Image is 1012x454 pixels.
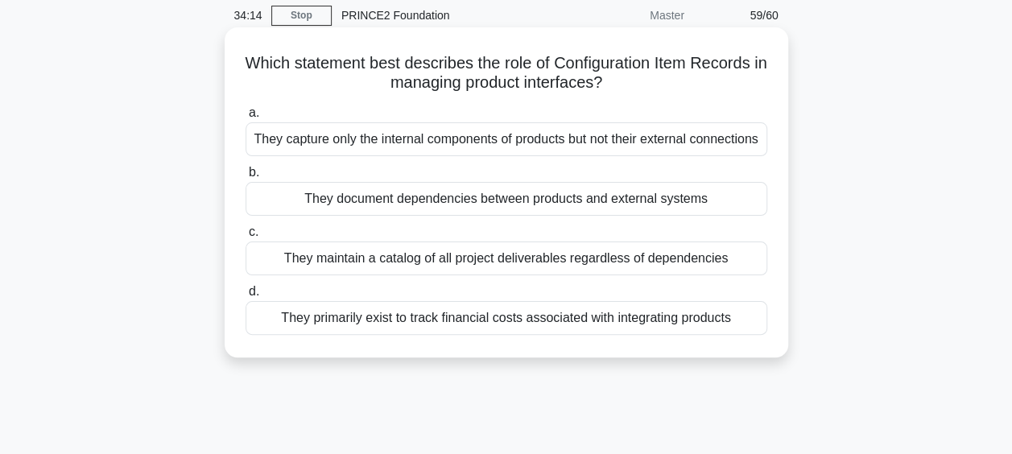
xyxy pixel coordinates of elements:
[244,53,769,93] h5: Which statement best describes the role of Configuration Item Records in managing product interfa...
[246,241,767,275] div: They maintain a catalog of all project deliverables regardless of dependencies
[249,165,259,179] span: b.
[246,122,767,156] div: They capture only the internal components of products but not their external connections
[246,301,767,335] div: They primarily exist to track financial costs associated with integrating products
[249,284,259,298] span: d.
[246,182,767,216] div: They document dependencies between products and external systems
[271,6,332,26] a: Stop
[249,105,259,119] span: a.
[249,225,258,238] span: c.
